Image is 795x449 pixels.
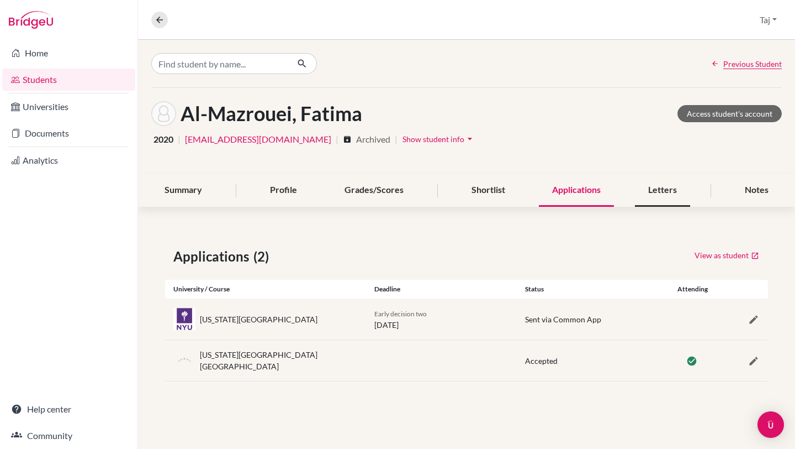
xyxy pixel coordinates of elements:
span: Early decision two [374,310,427,318]
i: archive [343,135,352,144]
span: Accepted [525,356,558,366]
a: Help center [2,398,135,420]
div: Attending [667,284,718,294]
h1: Al-Mazrouei, Fatima [181,102,362,126]
img: us_nyu_mu3e0q99.jpeg [173,308,195,330]
a: Community [2,425,135,447]
a: [EMAIL_ADDRESS][DOMAIN_NAME] [185,133,331,146]
div: Open Intercom Messenger [757,411,784,438]
a: Access student's account [677,105,782,122]
div: Applications [539,174,614,207]
a: Universities [2,96,135,118]
span: | [336,133,338,146]
div: [DATE] [366,307,517,331]
span: Previous Student [723,58,782,70]
span: | [178,133,181,146]
div: [US_STATE][GEOGRAPHIC_DATA] [200,314,317,325]
span: | [395,133,397,146]
a: Previous Student [711,58,782,70]
div: Shortlist [458,174,518,207]
span: (2) [253,247,273,267]
div: Notes [732,174,782,207]
div: Profile [257,174,310,207]
span: Show student info [402,134,464,144]
div: Letters [635,174,690,207]
button: Taj [755,9,782,30]
div: Summary [151,174,215,207]
div: Status [517,284,667,294]
span: Sent via Common App [525,315,601,324]
a: Home [2,42,135,64]
a: View as student [694,247,760,264]
div: Grades/Scores [331,174,417,207]
div: University / Course [165,284,366,294]
span: Archived [356,133,390,146]
img: Bridge-U [9,11,53,29]
a: Documents [2,122,135,144]
a: Analytics [2,149,135,171]
img: Fatima Al-Mazrouei's avatar [151,101,176,126]
i: arrow_drop_down [464,133,475,144]
img: default-university-logo-42dd438d0b49c2174d4c41c49dcd67eec2da6d16b3a2f6d5de70cc347232e317.png [173,349,195,372]
div: [US_STATE][GEOGRAPHIC_DATA] [GEOGRAPHIC_DATA] [200,349,358,372]
a: Students [2,69,135,91]
span: 2020 [153,133,173,146]
button: Show student infoarrow_drop_down [402,130,476,148]
span: Applications [173,247,253,267]
div: Deadline [366,284,517,294]
input: Find student by name... [151,53,288,74]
